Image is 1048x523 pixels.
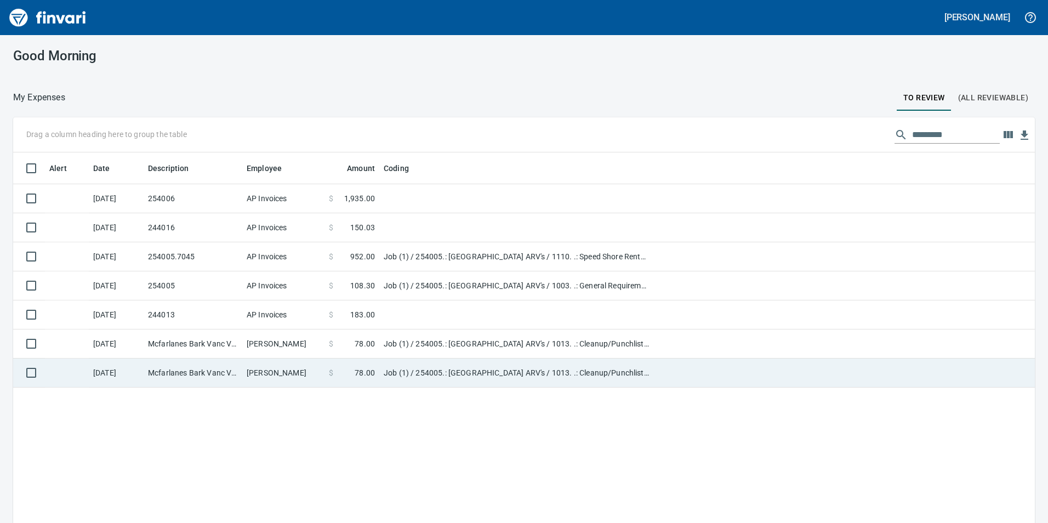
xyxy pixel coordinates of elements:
td: [DATE] [89,329,144,359]
span: Description [148,162,189,175]
span: Coding [384,162,409,175]
h3: Good Morning [13,48,336,64]
td: 244013 [144,300,242,329]
span: Date [93,162,110,175]
td: 254005.7045 [144,242,242,271]
td: AP Invoices [242,271,324,300]
span: Employee [247,162,296,175]
span: Alert [49,162,81,175]
span: $ [329,367,333,378]
td: [DATE] [89,271,144,300]
td: 244016 [144,213,242,242]
td: [DATE] [89,359,144,388]
td: Job (1) / 254005.: [GEOGRAPHIC_DATA] ARV's / 1013. .: Cleanup/Punchlist / 5: Other [379,359,653,388]
td: AP Invoices [242,242,324,271]
nav: breadcrumb [13,91,65,104]
td: 254006 [144,184,242,213]
span: 78.00 [355,338,375,349]
td: [DATE] [89,242,144,271]
h5: [PERSON_NAME] [944,12,1010,23]
span: $ [329,222,333,233]
span: Amount [333,162,375,175]
td: 254005 [144,271,242,300]
td: [DATE] [89,213,144,242]
span: Alert [49,162,67,175]
span: 952.00 [350,251,375,262]
span: Employee [247,162,282,175]
td: Mcfarlanes Bark Vanc Vancouver [GEOGRAPHIC_DATA] [144,359,242,388]
span: To Review [903,91,945,105]
td: AP Invoices [242,213,324,242]
span: $ [329,309,333,320]
td: [PERSON_NAME] [242,329,324,359]
td: AP Invoices [242,300,324,329]
td: Job (1) / 254005.: [GEOGRAPHIC_DATA] ARV's / 1003. .: General Requirements / 5: Other [379,271,653,300]
span: 150.03 [350,222,375,233]
span: 108.30 [350,280,375,291]
span: $ [329,251,333,262]
span: $ [329,193,333,204]
span: $ [329,280,333,291]
p: My Expenses [13,91,65,104]
span: 78.00 [355,367,375,378]
td: [DATE] [89,300,144,329]
td: AP Invoices [242,184,324,213]
td: [PERSON_NAME] [242,359,324,388]
td: Job (1) / 254005.: [GEOGRAPHIC_DATA] ARV's / 1110. .: Speed Shore Rental (ea) / 5: Other [379,242,653,271]
span: Description [148,162,203,175]
img: Finvari [7,4,89,31]
span: $ [329,338,333,349]
span: 1,935.00 [344,193,375,204]
button: Choose columns to display [1000,127,1016,143]
span: Amount [347,162,375,175]
button: [PERSON_NAME] [942,9,1013,26]
td: Mcfarlanes Bark Vanc Vancouver [GEOGRAPHIC_DATA] [144,329,242,359]
button: Download Table [1016,127,1033,144]
span: 183.00 [350,309,375,320]
span: Date [93,162,124,175]
td: Job (1) / 254005.: [GEOGRAPHIC_DATA] ARV's / 1013. .: Cleanup/Punchlist / 5: Other [379,329,653,359]
span: (All Reviewable) [958,91,1028,105]
span: Coding [384,162,423,175]
p: Drag a column heading here to group the table [26,129,187,140]
td: [DATE] [89,184,144,213]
